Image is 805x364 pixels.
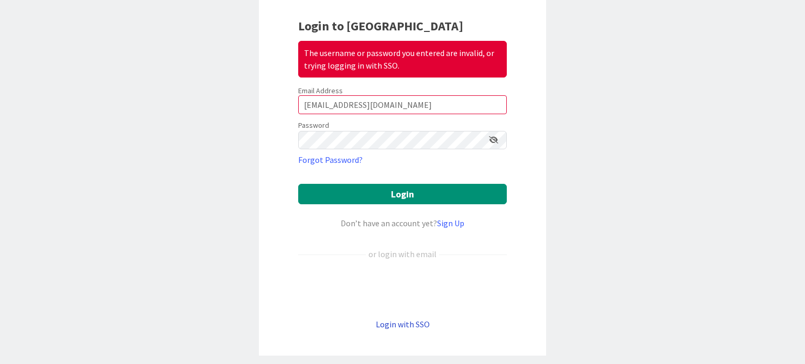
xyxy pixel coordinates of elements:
label: Password [298,120,329,131]
button: Login [298,184,507,204]
a: Forgot Password? [298,153,363,166]
div: Don’t have an account yet? [298,217,507,229]
div: The username or password you entered are invalid, or trying logging in with SSO. [298,41,507,78]
label: Email Address [298,86,343,95]
div: or login with email [366,248,439,260]
a: Sign Up [437,218,464,228]
b: Login to [GEOGRAPHIC_DATA] [298,18,463,34]
a: Login with SSO [376,319,430,329]
iframe: Sign in with Google Button [293,278,512,301]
